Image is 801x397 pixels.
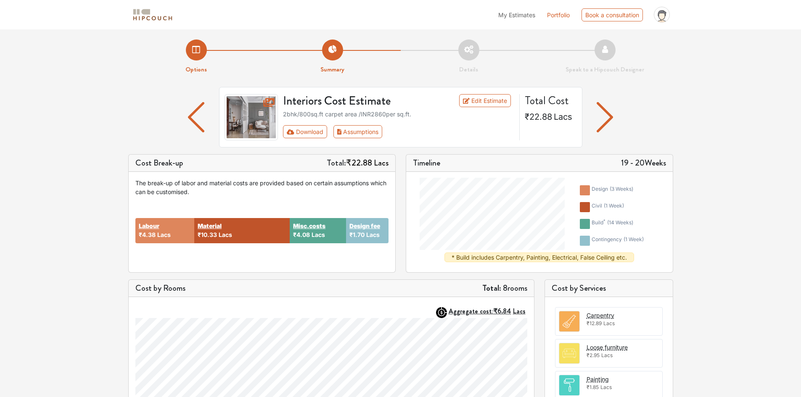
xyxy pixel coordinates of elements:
span: Lacs [366,231,380,238]
span: Lacs [312,231,325,238]
span: ₹12.89 [587,320,602,326]
button: Loose furniture [587,343,628,352]
img: room.svg [559,311,579,331]
h5: Total: [327,158,389,168]
strong: Details [459,65,478,74]
span: Lacs [601,352,613,358]
span: ( 1 week ) [604,202,624,209]
h5: 19 - 20 Weeks [621,158,666,168]
img: room.svg [559,375,579,395]
div: 2bhk / 800 sq.ft carpet area /INR 2860 per sq.ft. [283,110,514,118]
span: ₹22.88 [346,157,372,169]
button: Labour [139,221,159,230]
button: Misc.costs [293,221,325,230]
span: My Estimates [498,11,535,18]
strong: Summary [320,65,344,74]
button: Design fee [349,221,380,230]
span: Lacs [603,320,615,326]
strong: Speak to a Hipcouch Designer [566,65,644,74]
span: Lacs [600,384,612,390]
div: The break-up of labor and material costs are provided based on certain assumptions which can be c... [135,179,389,196]
button: Assumptions [333,125,383,138]
strong: Total: [482,282,501,294]
img: gallery [225,94,278,140]
span: ₹10.33 [198,231,217,238]
span: Lacs [219,231,232,238]
div: design [592,185,633,195]
img: arrow left [597,102,613,132]
span: ₹6.84 [493,306,511,316]
button: Download [283,125,327,138]
div: * Build includes Carpentry, Painting, Electrical, False Ceiling etc. [444,252,634,262]
span: logo-horizontal.svg [132,5,174,24]
div: contingency [592,236,644,246]
span: ( 3 weeks ) [610,186,633,192]
span: Lacs [513,306,526,316]
span: ₹4.38 [139,231,156,238]
span: ₹1.85 [587,384,599,390]
h5: Timeline [413,158,440,168]
div: civil [592,202,624,212]
img: logo-horizontal.svg [132,8,174,22]
button: Painting [587,375,609,384]
img: AggregateIcon [436,307,447,318]
button: Aggregate cost:₹6.84Lacs [449,307,527,315]
span: Lacs [374,157,389,169]
div: Book a consultation [582,8,643,21]
div: First group [283,125,389,138]
a: Portfolio [547,11,570,19]
h3: Interiors Cost Estimate [278,94,439,108]
span: ( 14 weeks ) [607,219,633,226]
strong: Options [185,65,207,74]
span: ₹4.08 [293,231,310,238]
img: arrow left [188,102,204,132]
button: Material [198,221,222,230]
strong: Aggregate cost: [449,306,526,316]
span: ₹2.95 [587,352,600,358]
h5: 8 rooms [482,283,527,293]
div: Toolbar with button groups [283,125,514,138]
button: Carpentry [587,311,614,320]
h5: Cost by Services [552,283,666,293]
a: Edit Estimate [459,94,511,107]
span: ₹22.88 [525,112,552,122]
div: build [592,219,633,229]
span: Lacs [554,112,572,122]
h5: Cost Break-up [135,158,183,168]
h5: Cost by Rooms [135,283,185,293]
span: Lacs [157,231,171,238]
img: room.svg [559,343,579,363]
h4: Total Cost [525,94,575,107]
span: ( 1 week ) [624,236,644,242]
span: ₹1.70 [349,231,365,238]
